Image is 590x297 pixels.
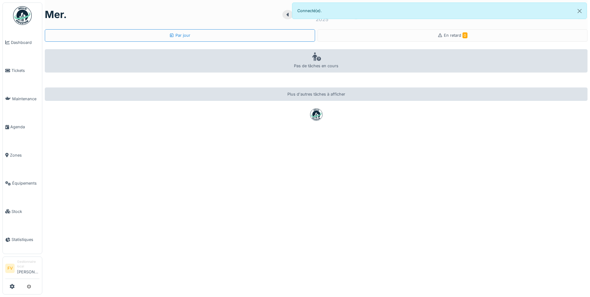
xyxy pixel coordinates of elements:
span: Tickets [12,68,39,73]
a: Stock [3,197,42,226]
a: Maintenance [3,85,42,113]
div: Connecté(e). [292,2,587,19]
a: Tickets [3,57,42,85]
span: Dashboard [11,40,39,45]
a: Dashboard [3,28,42,57]
span: Zones [10,152,39,158]
span: En retard [444,33,467,38]
span: Équipements [12,180,39,186]
span: Statistiques [12,237,39,243]
span: Stock [12,209,39,214]
div: Plus d'autres tâches à afficher [45,87,588,101]
span: Maintenance [12,96,39,102]
img: badge-BVDL4wpA.svg [310,108,323,121]
div: Pas de tâches en cours [45,49,588,73]
img: Badge_color-CXgf-gQk.svg [13,6,32,25]
a: Zones [3,141,42,169]
span: 0 [462,32,467,38]
li: [PERSON_NAME] [17,259,39,277]
a: Statistiques [3,226,42,254]
a: FV Gestionnaire local[PERSON_NAME] [5,259,39,279]
h1: mer. [45,9,67,21]
div: Par jour [169,32,190,38]
div: Gestionnaire local [17,259,39,269]
a: Équipements [3,169,42,198]
button: Close [573,3,587,19]
span: Agenda [10,124,39,130]
li: FV [5,264,15,273]
a: Agenda [3,113,42,141]
div: 2025 [316,16,328,23]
